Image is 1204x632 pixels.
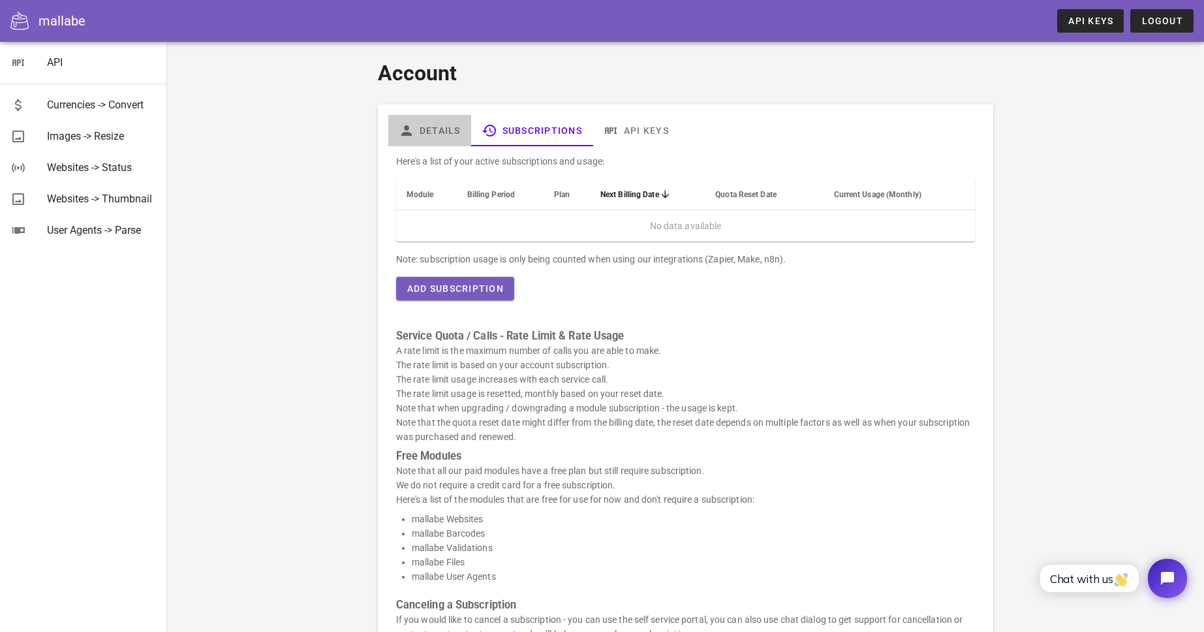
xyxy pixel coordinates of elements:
[1057,9,1124,33] a: API Keys
[396,329,975,343] h3: Service Quota / Calls - Rate Limit & Rate Usage
[407,283,504,294] span: Add Subscription
[590,179,705,210] th: Next Billing Date: Sorted descending. Activate to remove sorting.
[396,210,975,242] td: No data available
[471,115,593,146] a: Subscriptions
[396,598,975,612] h3: Canceling a Subscription
[47,130,157,142] div: Images -> Resize
[396,252,975,266] div: Note: subscription usage is only being counted when using our integrations (Zapier, Make, n8n).
[47,56,157,69] div: API
[396,154,975,168] p: Here's a list of your active subscriptions and usage:
[47,99,157,111] div: Currencies -> Convert
[457,179,544,210] th: Billing Period
[1141,16,1183,26] span: Logout
[412,569,975,584] li: mallabe User Agents
[396,343,975,444] p: A rate limit is the maximum number of calls you are able to make. The rate limit is based on your...
[1130,9,1194,33] button: Logout
[47,161,157,174] div: Websites -> Status
[715,190,777,199] span: Quota Reset Date
[396,464,975,507] p: Note that all our paid modules have a free plan but still require subscription. We do not require...
[600,190,659,199] span: Next Billing Date
[396,277,514,300] button: Add Subscription
[412,555,975,569] li: mallabe Files
[544,179,590,210] th: Plan
[412,526,975,541] li: mallabe Barcodes
[47,224,157,236] div: User Agents -> Parse
[1026,548,1198,609] iframe: Tidio Chat
[396,449,975,464] h3: Free Modules
[412,541,975,555] li: mallabe Validations
[1068,16,1113,26] span: API Keys
[39,11,85,31] div: mallabe
[388,115,471,146] a: Details
[467,190,515,199] span: Billing Period
[834,190,921,199] span: Current Usage (Monthly)
[396,179,457,210] th: Module
[554,190,570,199] span: Plan
[378,57,993,89] h1: Account
[412,512,975,526] li: mallabe Websites
[824,179,976,210] th: Current Usage (Monthly): Not sorted. Activate to sort ascending.
[47,193,157,205] div: Websites -> Thumbnail
[407,190,434,199] span: Module
[593,115,679,146] a: API Keys
[705,179,823,210] th: Quota Reset Date: Not sorted. Activate to sort ascending.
